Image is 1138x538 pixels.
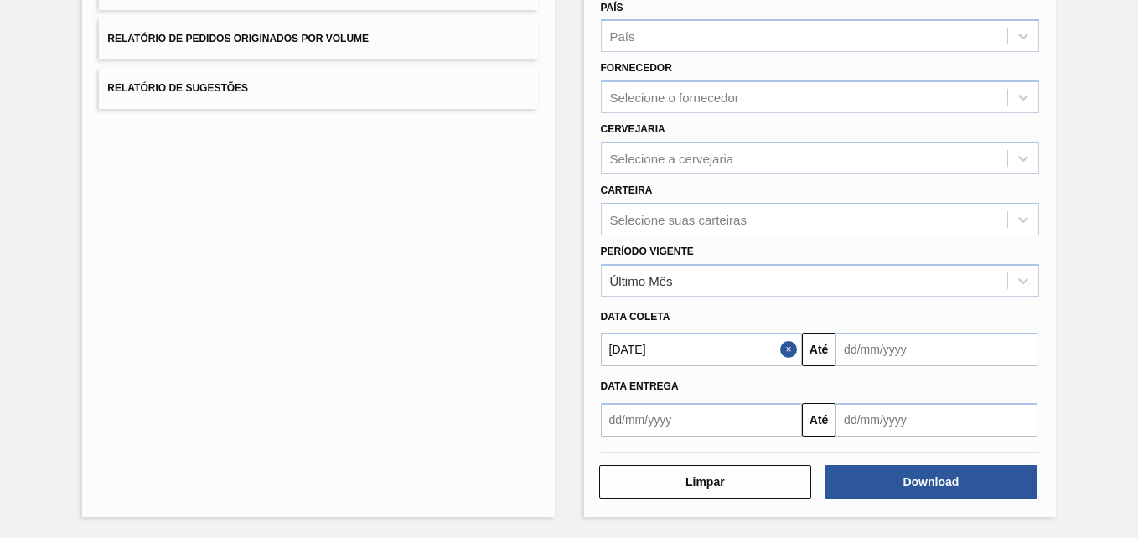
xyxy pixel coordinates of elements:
[802,403,835,437] button: Até
[835,333,1037,366] input: dd/mm/yyyy
[610,29,635,44] div: País
[601,123,665,135] label: Cervejaria
[601,2,623,13] label: País
[802,333,835,366] button: Até
[599,465,812,499] button: Limpar
[601,380,679,392] span: Data entrega
[601,311,670,323] span: Data coleta
[601,246,694,257] label: Período Vigente
[780,333,802,366] button: Close
[601,333,803,366] input: dd/mm/yyyy
[107,82,248,94] span: Relatório de Sugestões
[610,273,673,287] div: Último Mês
[107,33,369,44] span: Relatório de Pedidos Originados por Volume
[610,151,734,165] div: Selecione a cervejaria
[601,403,803,437] input: dd/mm/yyyy
[99,18,537,59] button: Relatório de Pedidos Originados por Volume
[601,62,672,74] label: Fornecedor
[825,465,1037,499] button: Download
[99,68,537,109] button: Relatório de Sugestões
[601,184,653,196] label: Carteira
[835,403,1037,437] input: dd/mm/yyyy
[610,212,747,226] div: Selecione suas carteiras
[610,91,739,105] div: Selecione o fornecedor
